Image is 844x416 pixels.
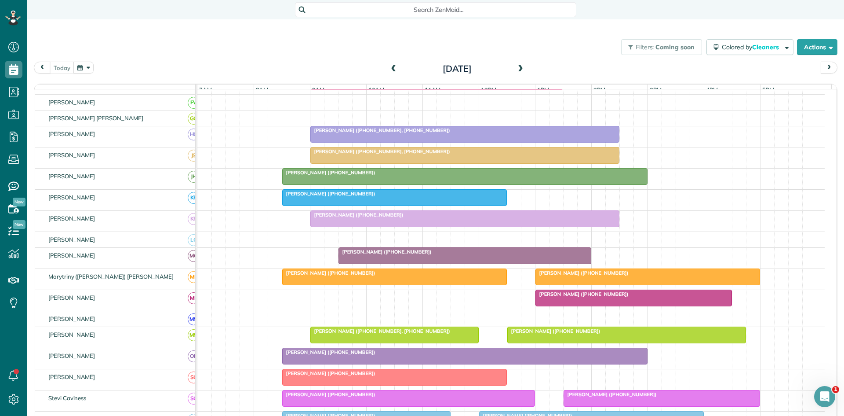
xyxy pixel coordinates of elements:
span: Cleaners [752,43,780,51]
span: [PERSON_NAME] ([PHONE_NUMBER], [PHONE_NUMBER]) [310,328,451,334]
span: [PERSON_NAME] ([PHONE_NUMBER]) [282,349,376,355]
span: [PERSON_NAME] ([PHONE_NUMBER]) [282,270,376,276]
span: [PERSON_NAME] [PERSON_NAME] [47,114,145,121]
span: 11am [423,86,443,93]
span: MM [188,313,200,325]
span: JH [188,171,200,183]
span: SC [188,372,200,383]
span: 1pm [535,86,551,93]
span: [PERSON_NAME] ([PHONE_NUMBER]) [310,212,404,218]
span: 10am [367,86,386,93]
span: [PERSON_NAME] [47,215,97,222]
span: 4pm [704,86,720,93]
span: KR [188,213,200,225]
span: [PERSON_NAME] [47,373,97,380]
span: [PERSON_NAME] ([PHONE_NUMBER]) [282,169,376,176]
button: next [821,62,837,74]
span: 8am [254,86,270,93]
span: 1 [832,386,839,393]
h2: [DATE] [402,64,512,74]
span: 7am [197,86,214,93]
span: 2pm [592,86,607,93]
span: Colored by [722,43,782,51]
span: [PERSON_NAME] ([PHONE_NUMBER]) [563,391,657,398]
span: [PERSON_NAME] ([PHONE_NUMBER]) [338,249,432,255]
span: OR [188,350,200,362]
span: Stevi Caviness [47,394,88,401]
span: ML [188,292,200,304]
span: [PERSON_NAME] [47,236,97,243]
span: Coming soon [655,43,695,51]
span: [PERSON_NAME] ([PHONE_NUMBER]) [282,191,376,197]
span: JS [188,150,200,162]
span: 3pm [648,86,663,93]
span: New [13,198,25,206]
span: [PERSON_NAME] [47,352,97,359]
span: [PERSON_NAME] [47,130,97,137]
span: [PERSON_NAME] [47,294,97,301]
span: SC [188,393,200,405]
span: [PERSON_NAME] ([PHONE_NUMBER]) [282,370,376,376]
span: ME [188,271,200,283]
span: 5pm [760,86,776,93]
span: Filters: [636,43,654,51]
button: today [50,62,74,74]
span: Marytriny ([PERSON_NAME]) [PERSON_NAME] [47,273,175,280]
button: Actions [797,39,837,55]
span: KR [188,192,200,204]
span: [PERSON_NAME] ([PHONE_NUMBER]) [535,270,629,276]
span: [PERSON_NAME] ([PHONE_NUMBER], [PHONE_NUMBER]) [310,127,451,133]
button: prev [34,62,51,74]
span: 9am [310,86,327,93]
span: [PERSON_NAME] [47,194,97,201]
span: [PERSON_NAME] [47,252,97,259]
span: 12pm [479,86,498,93]
span: MM [188,329,200,341]
span: [PERSON_NAME] ([PHONE_NUMBER], [PHONE_NUMBER]) [310,148,451,155]
span: [PERSON_NAME] ([PHONE_NUMBER]) [535,291,629,297]
span: [PERSON_NAME] [47,99,97,106]
span: MG [188,250,200,262]
span: [PERSON_NAME] [47,173,97,180]
span: GG [188,113,200,125]
span: [PERSON_NAME] [47,331,97,338]
iframe: Intercom live chat [814,386,835,407]
span: FV [188,97,200,109]
span: New [13,220,25,229]
span: HG [188,129,200,140]
span: [PERSON_NAME] ([PHONE_NUMBER]) [282,391,376,398]
span: LC [188,234,200,246]
span: [PERSON_NAME] ([PHONE_NUMBER]) [507,328,601,334]
span: [PERSON_NAME] [47,315,97,322]
button: Colored byCleaners [706,39,793,55]
span: [PERSON_NAME] [47,151,97,158]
